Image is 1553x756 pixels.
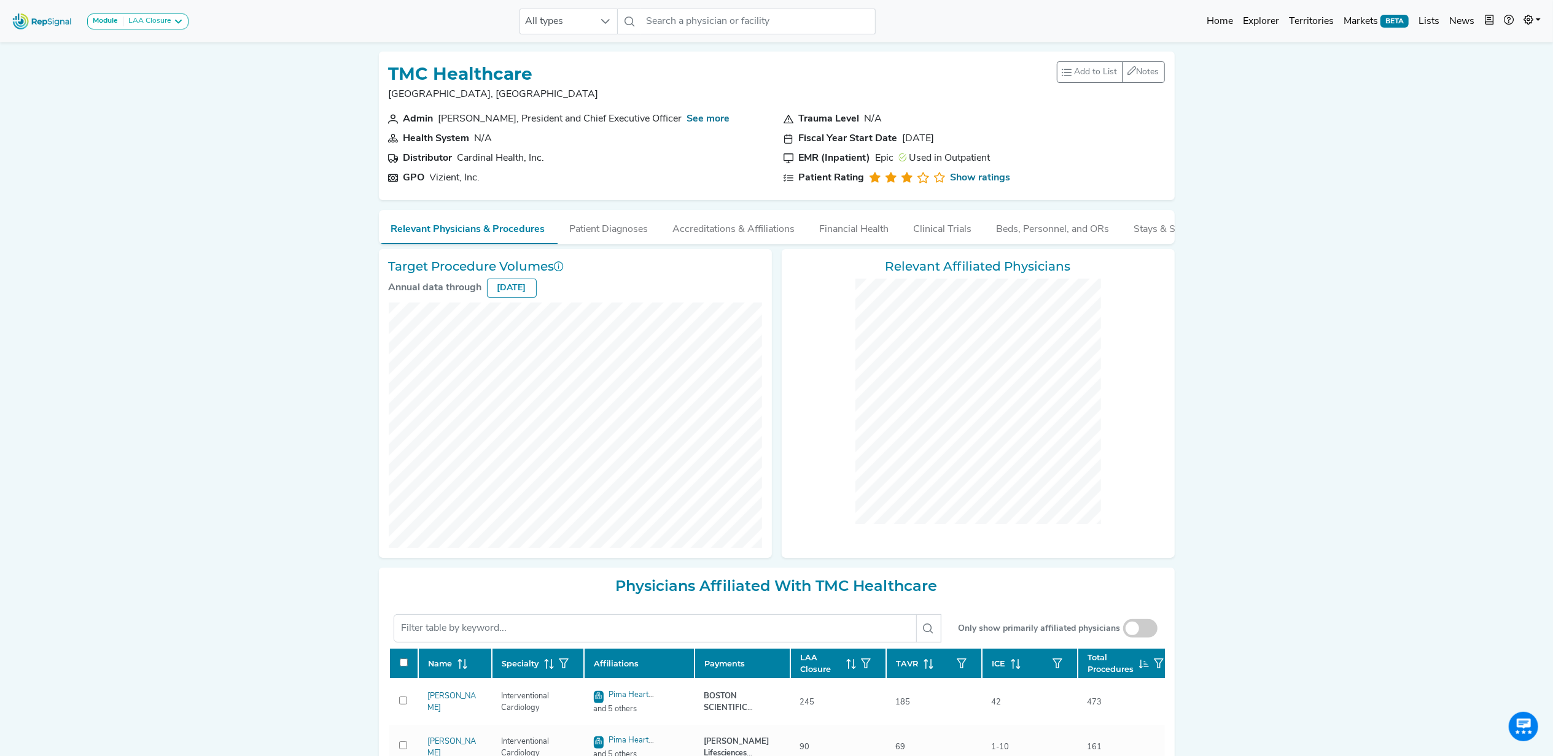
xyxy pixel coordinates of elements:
span: LAA Closure [801,652,841,675]
input: Search a physician or facility [641,9,876,34]
span: Affiliations [594,658,639,669]
a: Territories [1284,9,1339,34]
div: Patient Rating [799,171,865,185]
div: Used in Outpatient [899,151,991,166]
div: Interventional Cardiology [494,690,582,714]
div: N/A [865,112,882,126]
a: See more [687,114,730,124]
button: Add to List [1057,61,1123,83]
div: 42 [984,696,1009,708]
a: [PERSON_NAME] [428,692,477,712]
span: ICE [992,658,1006,669]
button: Stays & Services [1122,210,1219,243]
a: News [1444,9,1479,34]
div: 473 [1080,696,1110,708]
input: Filter table by keyword... [394,614,917,642]
div: Annual data through [389,280,482,295]
a: Pima Heart Physicians, Pc [594,691,655,713]
h3: Relevant Affiliated Physicians [792,259,1165,274]
button: Notes [1123,61,1165,83]
div: 161 [1080,741,1110,753]
div: GPO [403,171,425,185]
small: Only show primarily affiliated physicians [959,622,1121,635]
h2: Physicians Affiliated With TMC Healthcare [389,577,1165,595]
div: 69 [889,741,913,753]
div: [DATE] [903,131,935,146]
button: Clinical Trials [901,210,984,243]
div: [DATE] [487,279,537,298]
div: Fiscal Year Start Date [799,131,898,146]
button: ModuleLAA Closure [87,13,189,29]
div: EMR (Inpatient) [799,151,871,166]
button: Intel Book [1479,9,1499,34]
span: Payments [705,658,745,669]
div: 245 [793,696,822,708]
strong: Module [93,17,118,25]
div: Epic [876,151,894,166]
div: Admin [403,112,434,126]
div: : $239,862 [704,690,780,714]
button: Beds, Personnel, and ORs [984,210,1122,243]
h3: Target Procedure Volumes [389,259,762,274]
span: Specialty [502,658,539,669]
span: Notes [1137,67,1159,77]
div: Cardinal Health, Inc. [457,151,545,166]
div: Health System [403,131,470,146]
h1: TMC Healthcare [389,64,599,85]
strong: BOSTON SCIENTIFIC CORPORATION [704,692,763,723]
a: Lists [1414,9,1444,34]
div: Judy F. Rich, President and Chief Executive Officer [438,112,682,126]
button: Patient Diagnoses [558,210,661,243]
button: Relevant Physicians & Procedures [379,210,558,244]
span: TAVR [897,658,919,669]
a: MarketsBETA [1339,9,1414,34]
span: Name [429,658,453,669]
div: Vizient, Inc. [430,171,480,185]
span: All types [520,9,594,34]
span: and 5 others [586,703,692,715]
div: N/A [475,131,492,146]
a: Home [1202,9,1238,34]
button: Financial Health [808,210,901,243]
div: LAA Closure [123,17,171,26]
div: Trauma Level [799,112,860,126]
button: Accreditations & Affiliations [661,210,808,243]
div: toolbar [1057,61,1165,83]
p: [GEOGRAPHIC_DATA], [GEOGRAPHIC_DATA] [389,87,599,102]
span: BETA [1380,15,1409,27]
a: Explorer [1238,9,1284,34]
div: 185 [889,696,918,708]
div: [PERSON_NAME], President and Chief Executive Officer [438,112,682,126]
span: Add to List [1075,66,1118,79]
div: Distributor [403,151,453,166]
span: Total Procedures [1088,652,1134,675]
a: Show ratings [950,171,1010,185]
div: 1-10 [984,741,1017,753]
div: 90 [793,741,817,753]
